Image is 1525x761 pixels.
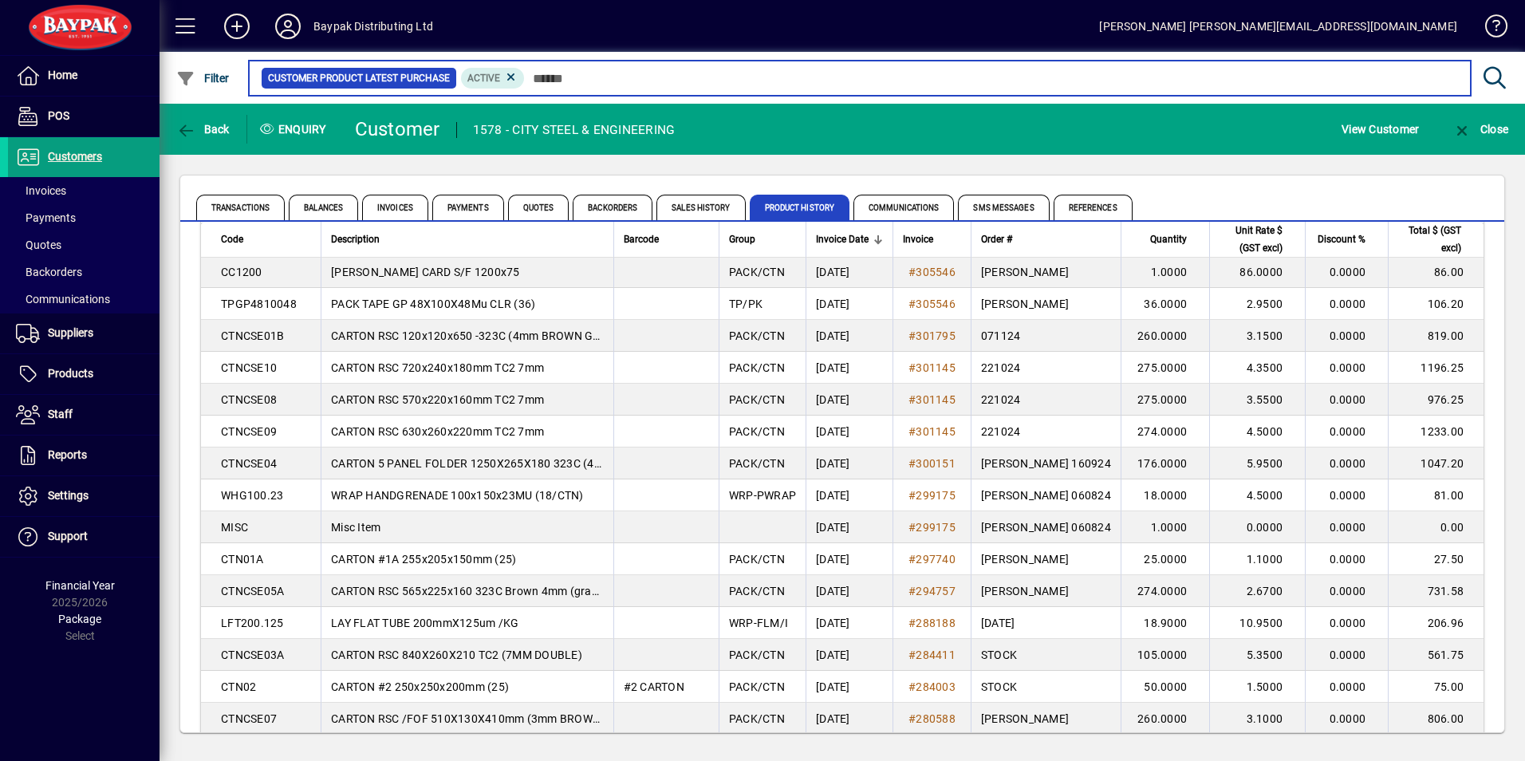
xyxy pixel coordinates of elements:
a: #288188 [903,614,961,632]
span: Home [48,69,77,81]
button: View Customer [1338,115,1423,144]
td: 0.0000 [1305,416,1388,448]
td: [DATE] [806,703,893,735]
td: 0.0000 [1305,256,1388,288]
a: Invoices [8,177,160,204]
a: #305546 [903,263,961,281]
span: Support [48,530,88,542]
td: 0.0000 [1305,639,1388,671]
div: Enquiry [247,116,343,142]
span: CARTON #1A 255x205x150mm (25) [331,553,516,566]
a: Staff [8,395,160,435]
div: Quantity [1131,231,1201,248]
span: CARTON RSC 570x220x160mm TC2 7mm [331,393,544,406]
span: Discount % [1318,231,1365,248]
td: 0.0000 [1305,288,1388,320]
span: CTNCSE09 [221,425,277,438]
span: SMS Messages [958,195,1049,220]
span: CARTON RSC 120x120x650 -323C (4mm BROWN Grade 4) [331,329,629,342]
span: Product History [750,195,850,220]
td: 976.25 [1388,384,1484,416]
td: 81.00 [1388,479,1484,511]
span: 305546 [916,266,956,278]
a: POS [8,97,160,136]
td: 25.0000 [1121,543,1209,575]
span: 294757 [916,585,956,597]
a: Suppliers [8,313,160,353]
td: 2.9500 [1209,288,1305,320]
span: Unit Rate $ (GST excl) [1220,222,1283,257]
span: TP/PK [729,298,762,310]
div: Total $ (GST excl) [1398,222,1476,257]
div: 1578 - CITY STEEL & ENGINEERING [473,117,676,143]
td: 4.5000 [1209,416,1305,448]
span: Payments [432,195,504,220]
span: LAY FLAT TUBE 200mmX125um /KG [331,617,518,629]
td: [PERSON_NAME] 060824 [971,479,1121,511]
div: Baypak Distributing Ltd [313,14,433,39]
a: Communications [8,286,160,313]
td: 0.0000 [1305,575,1388,607]
td: 2.6700 [1209,575,1305,607]
span: 280588 [916,712,956,725]
td: 1.0000 [1121,511,1209,543]
td: [DATE] [971,607,1121,639]
a: #301145 [903,359,961,377]
td: STOCK [971,639,1121,671]
span: # [908,393,916,406]
span: #2 CARTON [624,680,684,693]
td: 18.0000 [1121,479,1209,511]
td: STOCK [971,671,1121,703]
span: CTNCSE03A [221,649,284,661]
span: Sales History [656,195,745,220]
span: Invoices [362,195,428,220]
span: Filter [176,72,230,85]
span: Package [58,613,101,625]
span: Back [176,123,230,136]
span: CTN02 [221,680,256,693]
td: 206.96 [1388,607,1484,639]
td: 75.00 [1388,671,1484,703]
td: 105.0000 [1121,639,1209,671]
span: PACK/CTN [729,329,785,342]
span: Products [48,367,93,380]
span: Barcode [624,231,659,248]
span: MISC [221,521,248,534]
span: # [908,298,916,310]
span: [PERSON_NAME] CARD S/F 1200x75 [331,266,520,278]
td: [PERSON_NAME] 060824 [971,511,1121,543]
span: Code [221,231,243,248]
a: Backorders [8,258,160,286]
span: # [908,361,916,374]
span: # [908,680,916,693]
span: 301795 [916,329,956,342]
span: CTNCSE01B [221,329,284,342]
span: CARTON 5 PANEL FOLDER 1250X265X180 323C (4mm BROWN) Grd4 [331,457,689,470]
a: #299175 [903,519,961,536]
td: [DATE] [806,607,893,639]
td: 0.0000 [1305,352,1388,384]
span: Total $ (GST excl) [1398,222,1461,257]
td: 260.0000 [1121,320,1209,352]
span: Quotes [508,195,569,220]
a: #297740 [903,550,961,568]
a: Products [8,354,160,394]
td: 0.0000 [1305,607,1388,639]
div: Customer [355,116,440,142]
td: 221024 [971,352,1121,384]
span: 301145 [916,425,956,438]
a: #280588 [903,710,961,727]
td: 0.0000 [1305,703,1388,735]
span: POS [48,109,69,122]
span: Description [331,231,380,248]
td: 4.3500 [1209,352,1305,384]
td: [DATE] [806,384,893,416]
span: # [908,617,916,629]
span: CTNCSE05A [221,585,284,597]
button: Back [172,115,234,144]
button: Close [1448,115,1512,144]
td: [DATE] [806,671,893,703]
div: Order # [981,231,1111,248]
td: [DATE] [806,416,893,448]
td: 3.1500 [1209,320,1305,352]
